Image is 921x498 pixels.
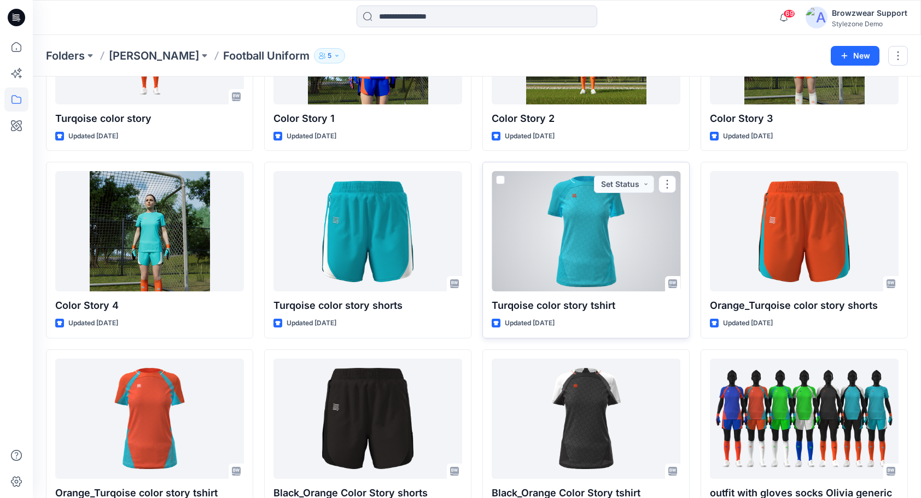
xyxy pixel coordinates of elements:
[492,171,680,291] a: Turqoise color story tshirt
[68,131,118,142] p: Updated [DATE]
[492,359,680,479] a: Black_Orange Color Story tshirt
[273,171,462,291] a: Turqoise color story shorts
[314,48,345,63] button: 5
[492,111,680,126] p: Color Story 2
[831,46,879,66] button: New
[273,111,462,126] p: Color Story 1
[710,298,899,313] p: Orange_Turqoise color story shorts
[832,7,907,20] div: Browzwear Support
[710,359,899,479] a: outfit with gloves socks Olivia generic
[710,171,899,291] a: Orange_Turqoise color story shorts
[723,318,773,329] p: Updated [DATE]
[55,359,244,479] a: Orange_Turqoise color story tshirt
[505,318,555,329] p: Updated [DATE]
[223,48,310,63] p: Football Uniform
[806,7,827,28] img: avatar
[723,131,773,142] p: Updated [DATE]
[832,20,907,28] div: Stylezone Demo
[492,298,680,313] p: Turqoise color story tshirt
[328,50,331,62] p: 5
[505,131,555,142] p: Updated [DATE]
[287,131,336,142] p: Updated [DATE]
[46,48,85,63] a: Folders
[287,318,336,329] p: Updated [DATE]
[109,48,199,63] a: [PERSON_NAME]
[68,318,118,329] p: Updated [DATE]
[273,359,462,479] a: Black_Orange Color Story shorts
[273,298,462,313] p: Turqoise color story shorts
[55,298,244,313] p: Color Story 4
[783,9,795,18] span: 69
[55,111,244,126] p: Turqoise color story
[710,111,899,126] p: Color Story 3
[55,171,244,291] a: Color Story 4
